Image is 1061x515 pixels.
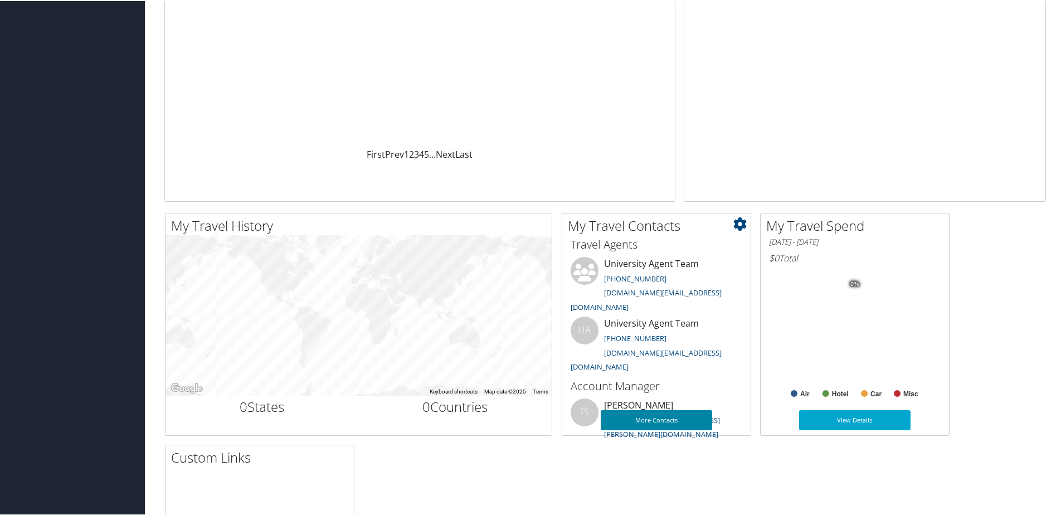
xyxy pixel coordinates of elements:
span: 0 [422,396,430,415]
a: Next [436,147,455,159]
a: 3 [414,147,419,159]
text: Air [800,389,810,397]
li: [PERSON_NAME] [565,397,748,443]
a: [PHONE_NUMBER] [604,332,666,342]
h6: [DATE] - [DATE] [769,236,941,246]
span: 0 [240,396,247,415]
text: Misc [903,389,918,397]
img: Google [168,380,205,395]
div: TS [571,397,598,425]
h2: My Travel History [171,215,552,234]
h2: Countries [367,396,544,415]
a: Terms (opens in new tab) [533,387,548,393]
h3: Travel Agents [571,236,742,251]
a: [PHONE_NUMBER] [604,273,666,283]
span: Map data ©2025 [484,387,526,393]
a: 2 [409,147,414,159]
tspan: 0% [850,280,859,286]
span: … [429,147,436,159]
a: [DOMAIN_NAME][EMAIL_ADDRESS][DOMAIN_NAME] [571,347,722,371]
a: Prev [385,147,404,159]
a: 4 [419,147,424,159]
h2: My Travel Contacts [568,215,751,234]
a: [DOMAIN_NAME][EMAIL_ADDRESS][DOMAIN_NAME] [571,286,722,311]
li: University Agent Team [565,256,748,315]
text: Car [870,389,882,397]
a: Last [455,147,473,159]
a: 5 [424,147,429,159]
h2: Custom Links [171,447,354,466]
a: View Details [799,409,911,429]
a: First [367,147,385,159]
li: University Agent Team [565,315,748,375]
text: Hotel [832,389,849,397]
h3: Account Manager [571,377,742,393]
h2: States [174,396,351,415]
a: 1 [404,147,409,159]
div: UA [571,315,598,343]
h6: Total [769,251,941,263]
span: $0 [769,251,779,263]
a: More Contacts [601,409,712,429]
button: Keyboard shortcuts [430,387,478,395]
a: Open this area in Google Maps (opens a new window) [168,380,205,395]
h2: My Travel Spend [766,215,949,234]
